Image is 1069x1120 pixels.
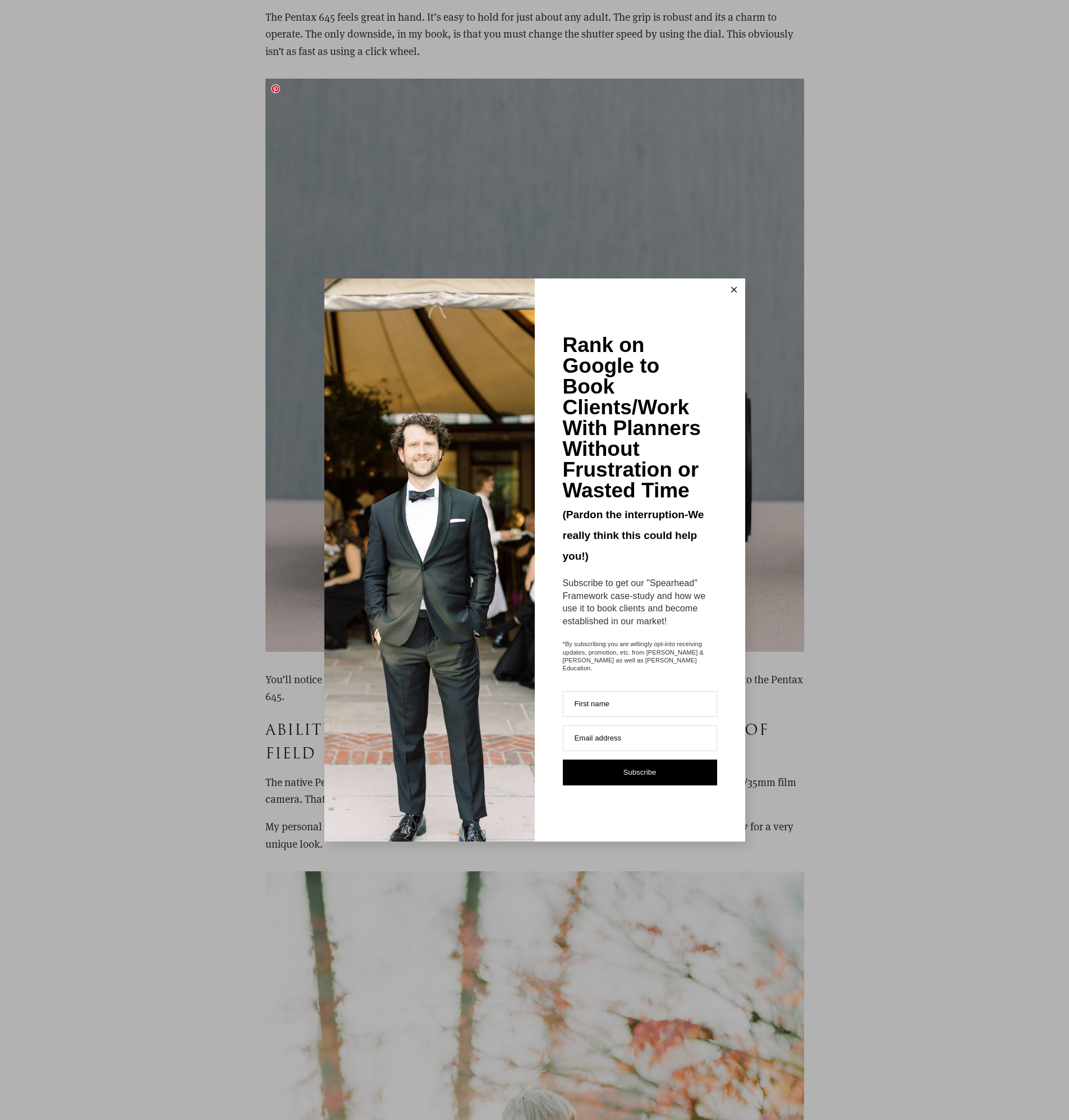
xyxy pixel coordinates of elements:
[271,84,280,93] a: Pin it!
[563,509,704,562] span: (Pardon the interruption-We really think this could help you!)
[563,640,717,672] span: *By subscribing you are willingly opt-into receiving updates, promotion, etc. from [PERSON_NAME] ...
[563,335,717,501] div: Rank on Google to Book Clients/Work With Planners Without Frustration or Wasted Time
[563,577,717,628] div: Subscribe to get our "Spearhead" Framework case-study and how we use it to book clients and becom...
[563,760,717,785] button: Subscribe
[623,768,657,776] span: Subscribe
